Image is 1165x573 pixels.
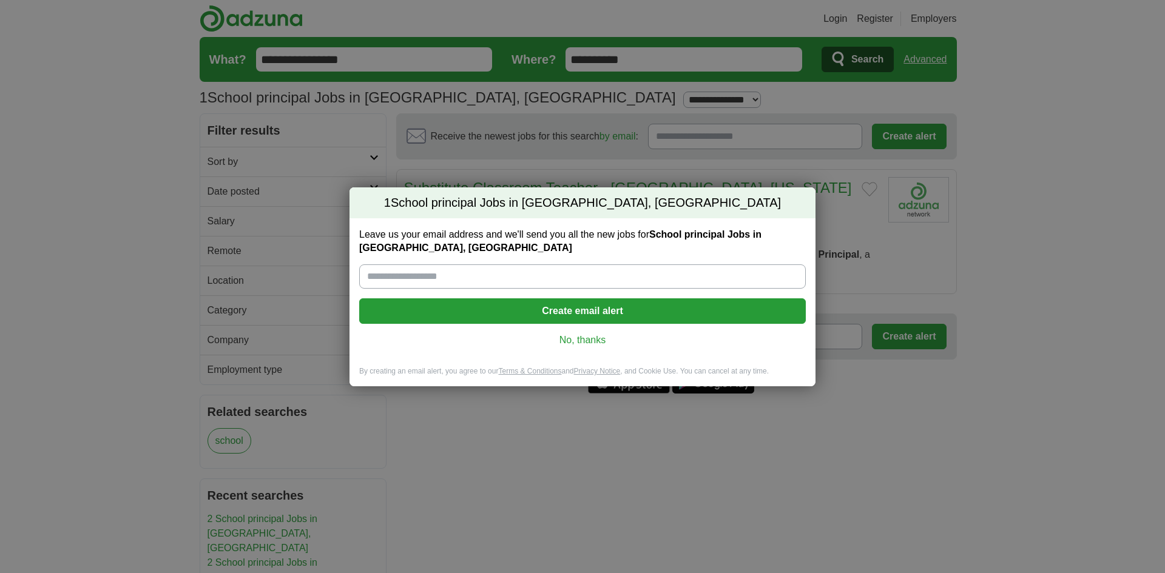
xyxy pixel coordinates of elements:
a: Terms & Conditions [498,367,561,375]
h2: School principal Jobs in [GEOGRAPHIC_DATA], [GEOGRAPHIC_DATA] [349,187,815,219]
button: Create email alert [359,298,806,324]
a: Privacy Notice [574,367,621,375]
div: By creating an email alert, you agree to our and , and Cookie Use. You can cancel at any time. [349,366,815,386]
label: Leave us your email address and we'll send you all the new jobs for [359,228,806,255]
span: 1 [384,195,391,212]
a: No, thanks [369,333,796,347]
